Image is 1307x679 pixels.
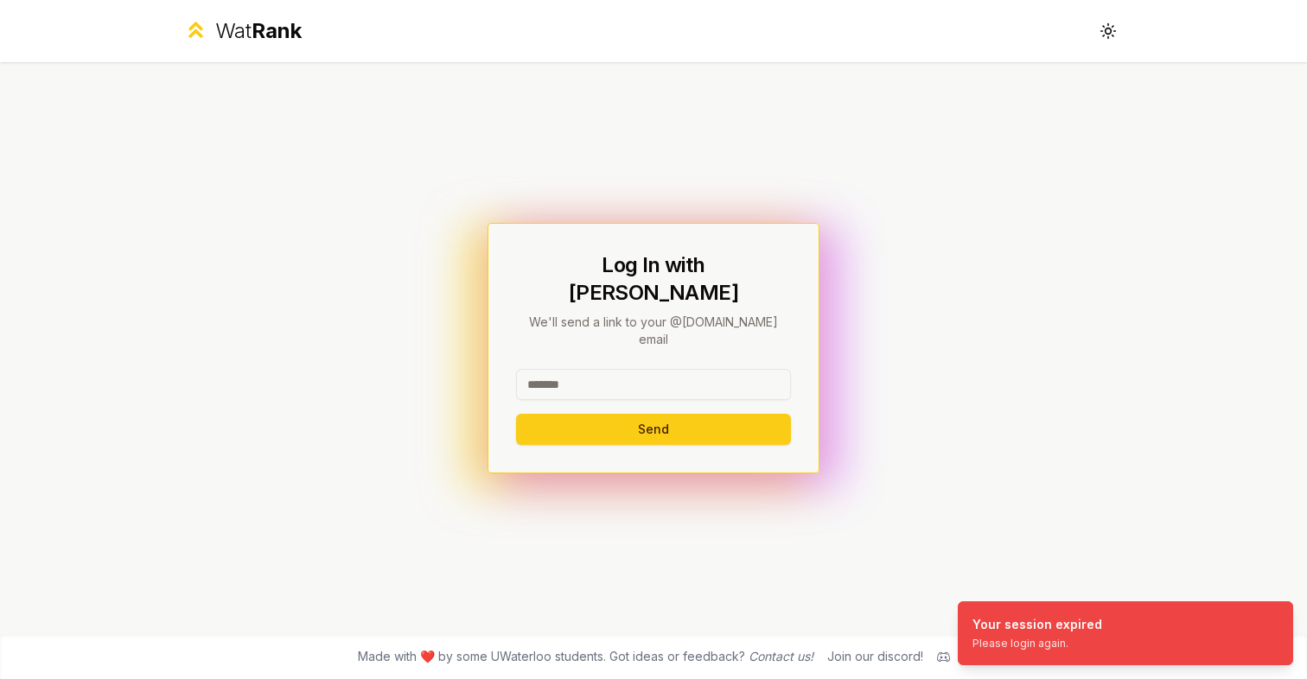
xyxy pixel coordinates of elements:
[972,637,1102,650] div: Please login again.
[827,648,923,665] div: Join our discord!
[972,616,1102,633] div: Your session expired
[183,17,302,45] a: WatRank
[215,17,302,45] div: Wat
[749,649,813,663] a: Contact us!
[516,314,791,348] p: We'll send a link to your @[DOMAIN_NAME] email
[252,18,302,43] span: Rank
[516,251,791,307] h1: Log In with [PERSON_NAME]
[358,648,813,665] span: Made with ❤️ by some UWaterloo students. Got ideas or feedback?
[516,414,791,445] button: Send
